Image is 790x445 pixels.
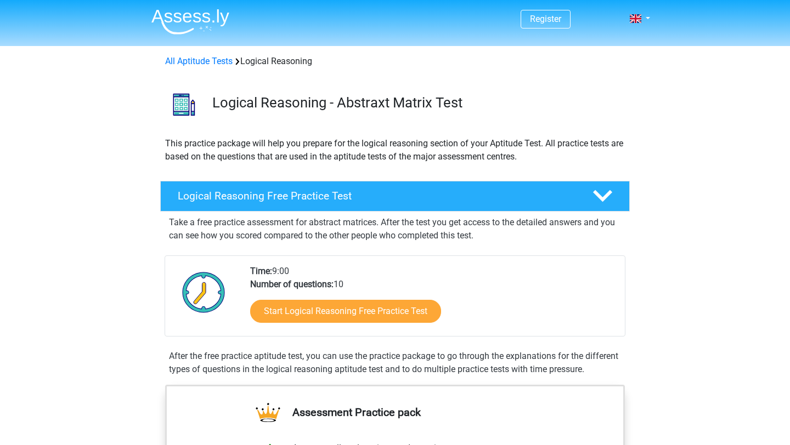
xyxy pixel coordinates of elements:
[176,265,232,320] img: Clock
[165,350,625,376] div: After the free practice aptitude test, you can use the practice package to go through the explana...
[165,56,233,66] a: All Aptitude Tests
[212,94,621,111] h3: Logical Reasoning - Abstraxt Matrix Test
[250,266,272,276] b: Time:
[178,190,575,202] h4: Logical Reasoning Free Practice Test
[530,14,561,24] a: Register
[151,9,229,35] img: Assessly
[250,279,334,289] b: Number of questions:
[165,137,625,163] p: This practice package will help you prepare for the logical reasoning section of your Aptitude Te...
[161,55,629,68] div: Logical Reasoning
[242,265,624,336] div: 9:00 10
[250,300,441,323] a: Start Logical Reasoning Free Practice Test
[169,216,621,242] p: Take a free practice assessment for abstract matrices. After the test you get access to the detai...
[156,181,634,212] a: Logical Reasoning Free Practice Test
[161,81,207,128] img: logical reasoning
